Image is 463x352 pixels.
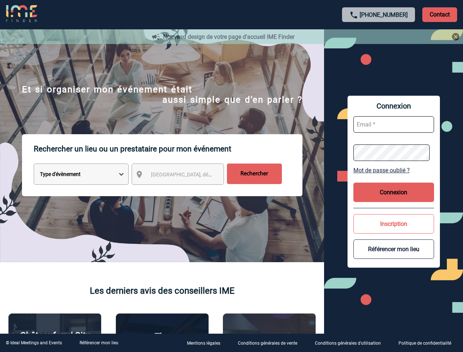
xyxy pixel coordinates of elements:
p: Mentions légales [187,341,220,346]
p: Conditions générales de vente [238,341,297,346]
p: Politique de confidentialité [398,341,451,346]
a: Conditions générales d'utilisation [309,340,393,346]
a: Mentions légales [181,340,232,346]
a: Référencer mon lieu [80,340,118,345]
p: Conditions générales d'utilisation [315,341,381,346]
a: Politique de confidentialité [393,340,463,346]
a: Conditions générales de vente [232,340,309,346]
div: © Ideal Meetings and Events [6,340,62,345]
